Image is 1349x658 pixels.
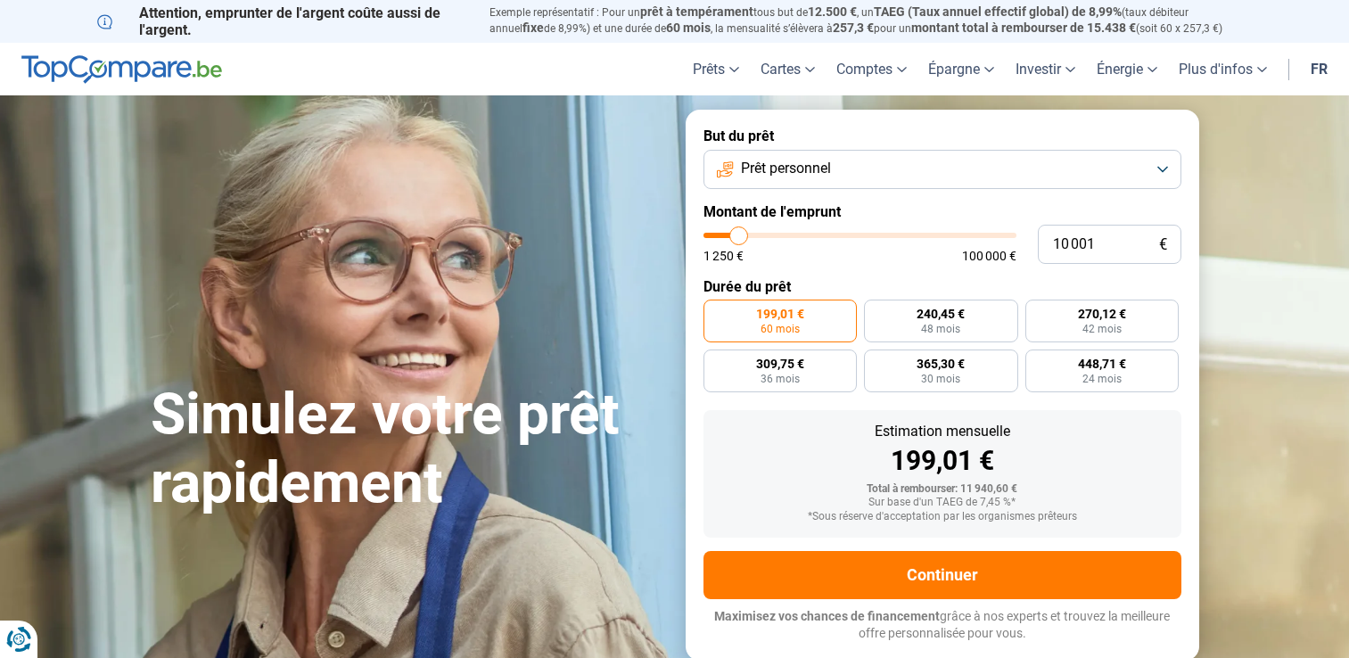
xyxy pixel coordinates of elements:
a: Épargne [917,43,1005,95]
span: 270,12 € [1078,308,1126,320]
a: Prêts [682,43,750,95]
span: TAEG (Taux annuel effectif global) de 8,99% [874,4,1122,19]
span: 365,30 € [917,358,965,370]
div: 199,01 € [718,448,1167,474]
span: Maximisez vos chances de financement [714,609,940,623]
label: Durée du prêt [703,278,1181,295]
img: TopCompare [21,55,222,84]
div: Estimation mensuelle [718,424,1167,439]
span: 1 250 € [703,250,744,262]
a: Investir [1005,43,1086,95]
span: prêt à tempérament [640,4,753,19]
div: Total à rembourser: 11 940,60 € [718,483,1167,496]
a: Énergie [1086,43,1168,95]
a: Plus d'infos [1168,43,1278,95]
div: Sur base d'un TAEG de 7,45 %* [718,497,1167,509]
span: 240,45 € [917,308,965,320]
span: 12.500 € [808,4,857,19]
p: grâce à nos experts et trouvez la meilleure offre personnalisée pour vous. [703,608,1181,643]
span: 60 mois [761,324,800,334]
span: 100 000 € [962,250,1016,262]
span: € [1159,237,1167,252]
span: fixe [522,21,544,35]
span: 24 mois [1082,374,1122,384]
div: *Sous réserve d'acceptation par les organismes prêteurs [718,511,1167,523]
span: 42 mois [1082,324,1122,334]
span: 48 mois [921,324,960,334]
p: Exemple représentatif : Pour un tous but de , un (taux débiteur annuel de 8,99%) et une durée de ... [489,4,1253,37]
span: 309,75 € [756,358,804,370]
span: 36 mois [761,374,800,384]
label: Montant de l'emprunt [703,203,1181,220]
span: 257,3 € [833,21,874,35]
span: 30 mois [921,374,960,384]
span: montant total à rembourser de 15.438 € [911,21,1136,35]
h1: Simulez votre prêt rapidement [151,381,664,518]
span: Prêt personnel [741,159,831,178]
button: Continuer [703,551,1181,599]
p: Attention, emprunter de l'argent coûte aussi de l'argent. [97,4,468,38]
span: 60 mois [666,21,711,35]
a: Cartes [750,43,826,95]
a: fr [1300,43,1338,95]
a: Comptes [826,43,917,95]
span: 448,71 € [1078,358,1126,370]
label: But du prêt [703,127,1181,144]
button: Prêt personnel [703,150,1181,189]
span: 199,01 € [756,308,804,320]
